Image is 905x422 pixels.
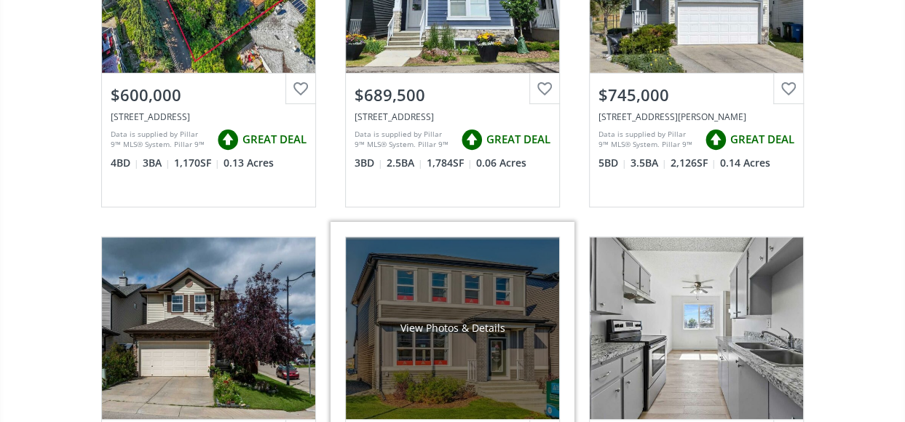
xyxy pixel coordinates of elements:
[486,132,550,147] span: GREAT DEAL
[730,132,794,147] span: GREAT DEAL
[242,132,307,147] span: GREAT DEAL
[701,125,730,154] img: rating icon
[213,125,242,154] img: rating icon
[355,111,550,123] div: 1130 Alpine Avenue SW, Calgary, AB T2Y 0T2
[476,156,526,170] span: 0.06 Acres
[631,156,667,170] span: 3.5 BA
[387,156,423,170] span: 2.5 BA
[671,156,716,170] span: 2,126 SF
[400,321,505,335] div: View Photos & Details
[720,156,770,170] span: 0.14 Acres
[598,111,794,123] div: 99 Arbour Crest Rise NW, Calgary, AB T3G 4L3
[355,156,383,170] span: 3 BD
[111,84,307,106] div: $600,000
[111,129,210,151] div: Data is supplied by Pillar 9™ MLS® System. Pillar 9™ is the owner of the copyright in its MLS® Sy...
[174,156,220,170] span: 1,170 SF
[355,84,550,106] div: $689,500
[598,129,697,151] div: Data is supplied by Pillar 9™ MLS® System. Pillar 9™ is the owner of the copyright in its MLS® Sy...
[111,156,139,170] span: 4 BD
[427,156,473,170] span: 1,784 SF
[598,84,794,106] div: $745,000
[224,156,274,170] span: 0.13 Acres
[111,111,307,123] div: 1516 24 Street NW, Calgary, AB T2N 2P9
[598,156,627,170] span: 5 BD
[355,129,454,151] div: Data is supplied by Pillar 9™ MLS® System. Pillar 9™ is the owner of the copyright in its MLS® Sy...
[143,156,170,170] span: 3 BA
[457,125,486,154] img: rating icon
